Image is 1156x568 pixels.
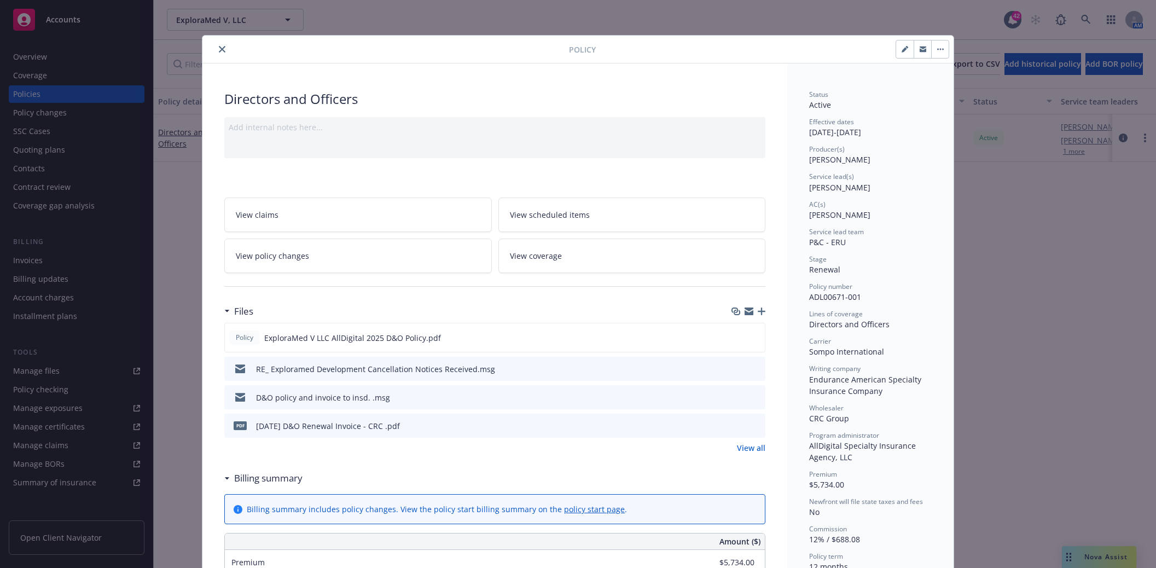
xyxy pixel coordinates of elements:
[569,44,596,55] span: Policy
[224,90,765,108] div: Directors and Officers
[809,210,870,220] span: [PERSON_NAME]
[809,431,879,440] span: Program administrator
[809,364,861,373] span: Writing company
[224,198,492,232] a: View claims
[809,374,923,396] span: Endurance American Specialty Insurance Company
[809,441,918,462] span: AllDigital Specialty Insurance Agency, LLC
[809,309,863,318] span: Lines of coverage
[734,420,742,432] button: download file
[809,507,820,517] span: No
[498,239,766,273] a: View coverage
[256,420,400,432] div: [DATE] D&O Renewal Invoice - CRC .pdf
[264,332,441,344] span: ExploraMed V LLC AllDigital 2025 D&O Policy.pdf
[809,413,849,424] span: CRC Group
[564,504,625,514] a: policy start page
[809,227,864,236] span: Service lead team
[247,503,627,515] div: Billing summary includes policy changes. View the policy start billing summary on the .
[256,392,390,403] div: D&O policy and invoice to insd. .msg
[809,117,854,126] span: Effective dates
[231,557,265,567] span: Premium
[809,524,847,534] span: Commission
[809,282,852,291] span: Policy number
[737,442,765,454] a: View all
[734,363,742,375] button: download file
[809,534,860,544] span: 12% / $688.08
[236,250,309,262] span: View policy changes
[809,479,844,490] span: $5,734.00
[809,497,923,506] span: Newfront will file state taxes and fees
[809,403,844,413] span: Wholesaler
[809,292,861,302] span: ADL00671-001
[809,346,884,357] span: Sompo International
[751,332,760,344] button: preview file
[809,172,854,181] span: Service lead(s)
[234,304,253,318] h3: Files
[229,121,761,133] div: Add internal notes here...
[510,250,562,262] span: View coverage
[809,318,932,330] div: Directors and Officers
[809,470,837,479] span: Premium
[809,100,831,110] span: Active
[224,471,303,485] div: Billing summary
[224,304,253,318] div: Files
[751,420,761,432] button: preview file
[256,363,495,375] div: RE_ Exploramed Development Cancellation Notices Received.msg
[751,392,761,403] button: preview file
[809,200,826,209] span: AC(s)
[809,144,845,154] span: Producer(s)
[809,182,870,193] span: [PERSON_NAME]
[224,239,492,273] a: View policy changes
[510,209,590,221] span: View scheduled items
[719,536,760,547] span: Amount ($)
[809,90,828,99] span: Status
[809,254,827,264] span: Stage
[733,332,742,344] button: download file
[236,209,278,221] span: View claims
[216,43,229,56] button: close
[809,337,831,346] span: Carrier
[234,421,247,430] span: pdf
[809,552,843,561] span: Policy term
[809,154,870,165] span: [PERSON_NAME]
[809,117,932,138] div: [DATE] - [DATE]
[498,198,766,232] a: View scheduled items
[751,363,761,375] button: preview file
[809,237,846,247] span: P&C - ERU
[234,471,303,485] h3: Billing summary
[809,264,840,275] span: Renewal
[234,333,255,343] span: Policy
[734,392,742,403] button: download file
